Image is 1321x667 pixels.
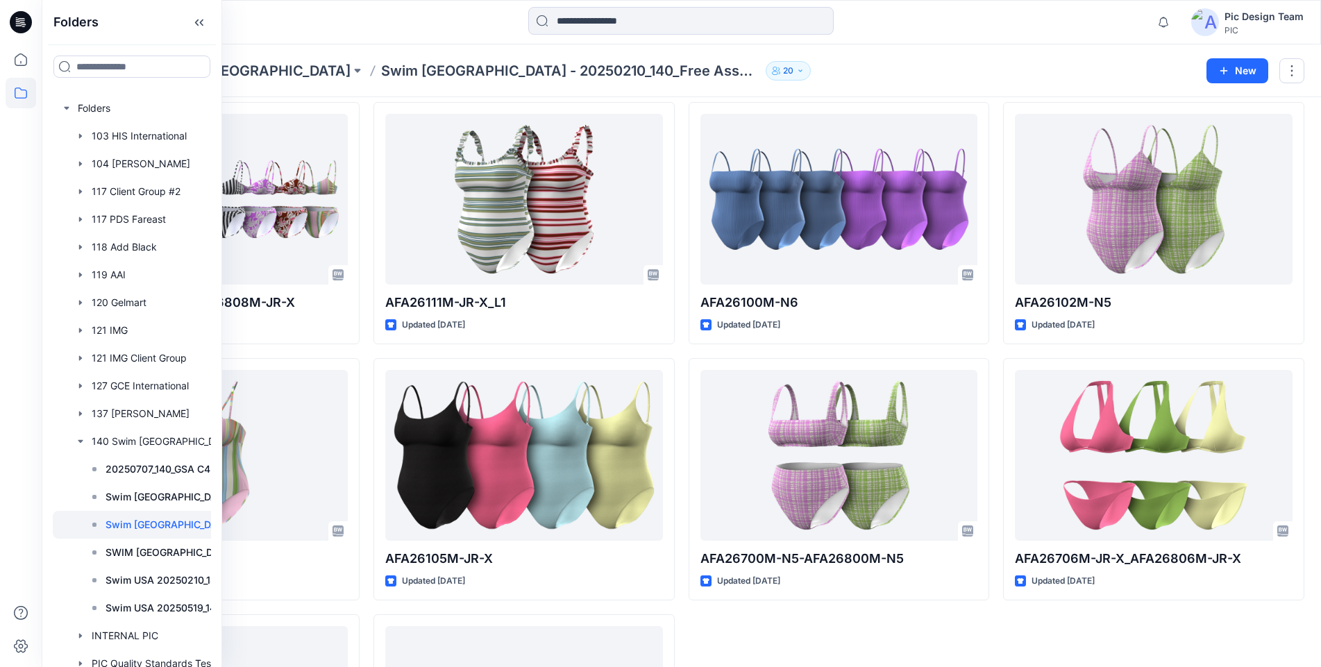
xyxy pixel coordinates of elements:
[1032,318,1095,332] p: Updated [DATE]
[1206,58,1268,83] button: New
[1015,549,1293,568] p: AFA26706M-JR-X_AFA26806M-JR-X
[106,600,253,616] p: Swim USA 20250519_140_TGTRC
[385,549,663,568] p: AFA26105M-JR-X
[717,318,780,332] p: Updated [DATE]
[106,461,237,478] p: 20250707_140_GSA C4 2025
[106,516,253,533] p: Swim [GEOGRAPHIC_DATA] - 20250210_140_Free Assembly 3D Pilot- Fixture 2
[1225,25,1304,35] div: PIC
[385,370,663,541] a: AFA26105M-JR-X
[1015,114,1293,285] a: AFA26102M-N5
[1015,293,1293,312] p: AFA26102M-N5
[385,293,663,312] p: AFA26111M-JR-X_L1
[385,114,663,285] a: AFA26111M-JR-X_L1
[1191,8,1219,36] img: avatar
[381,61,760,81] p: Swim [GEOGRAPHIC_DATA] - 20250210_140_Free Assembly 3D Pilot- Fixture 2
[1225,8,1304,25] div: Pic Design Team
[402,318,465,332] p: Updated [DATE]
[766,61,811,81] button: 20
[106,489,253,505] p: Swim [GEOGRAPHIC_DATA] - 20250210_140_Free Assembly 3D Pilot- Fixture 1
[1015,370,1293,541] a: AFA26706M-JR-X_AFA26806M-JR-X
[700,293,978,312] p: AFA26100M-N6
[402,574,465,589] p: Updated [DATE]
[1032,574,1095,589] p: Updated [DATE]
[106,572,253,589] p: Swim USA 20250210_140_ Free Assembly 3D Pilot
[783,63,793,78] p: 20
[138,61,351,81] a: 140 Swim [GEOGRAPHIC_DATA]
[717,574,780,589] p: Updated [DATE]
[700,370,978,541] a: AFA26700M-N5-AFA26800M-N5
[700,549,978,568] p: AFA26700M-N5-AFA26800M-N5
[700,114,978,285] a: AFA26100M-N6
[106,544,253,561] p: SWIM [GEOGRAPHIC_DATA] - TARGET KIDS - ASSET 3D COLORING FOR C4 - 20250325_140_RC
